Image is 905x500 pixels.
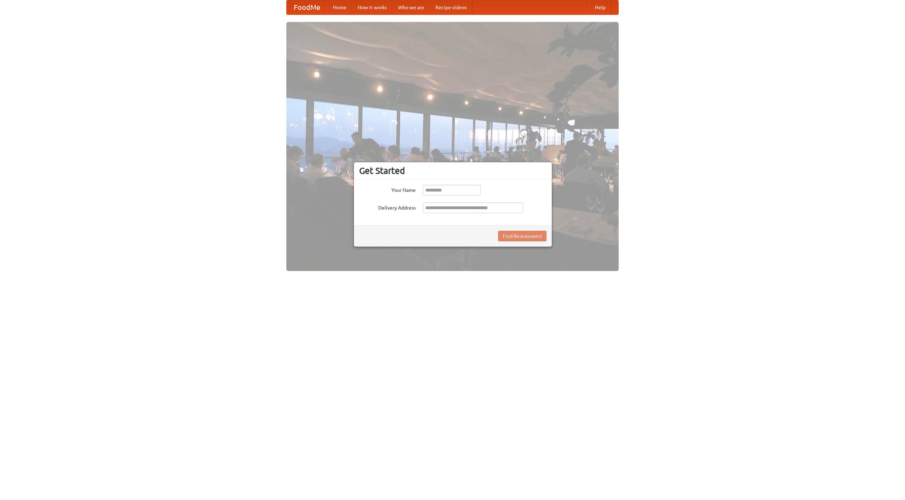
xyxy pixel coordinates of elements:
label: Your Name [359,185,416,194]
label: Delivery Address [359,202,416,211]
a: Recipe videos [430,0,472,14]
a: FoodMe [287,0,327,14]
a: Who we are [392,0,430,14]
h3: Get Started [359,165,547,176]
a: Home [327,0,352,14]
a: How it works [352,0,392,14]
a: Help [589,0,611,14]
button: Find Restaurants! [498,231,547,241]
